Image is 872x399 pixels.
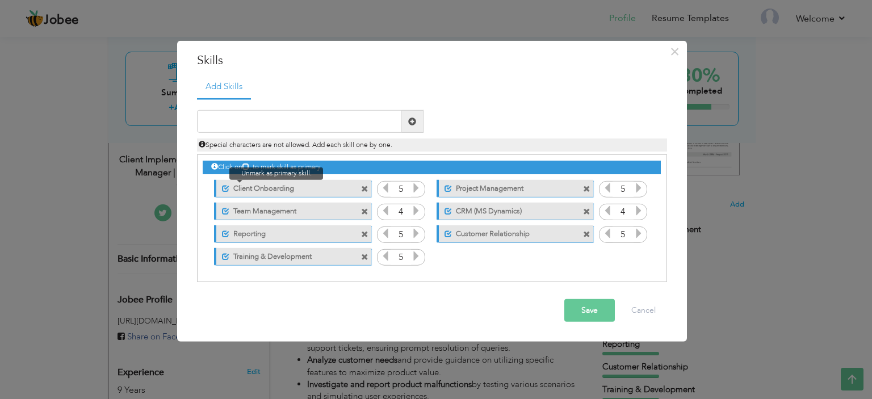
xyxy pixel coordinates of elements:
[199,140,392,149] span: Special characters are not allowed. Add each skill one by one.
[229,225,342,239] label: Reporting
[452,225,565,239] label: Customer Relationship
[229,202,342,216] label: Team Management
[452,179,565,194] label: Project Management
[452,202,565,216] label: CRM (MS Dynamics)
[203,161,660,174] div: Click on , to mark skill as primary.
[197,74,251,99] a: Add Skills
[666,42,684,60] button: Close
[670,41,680,61] span: ×
[229,179,342,194] label: Client Onboarding
[564,299,615,322] button: Save
[229,247,342,262] label: Training & Development
[620,299,667,322] button: Cancel
[197,52,667,69] h3: Skills
[229,167,323,179] span: Unmark as primary skill.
